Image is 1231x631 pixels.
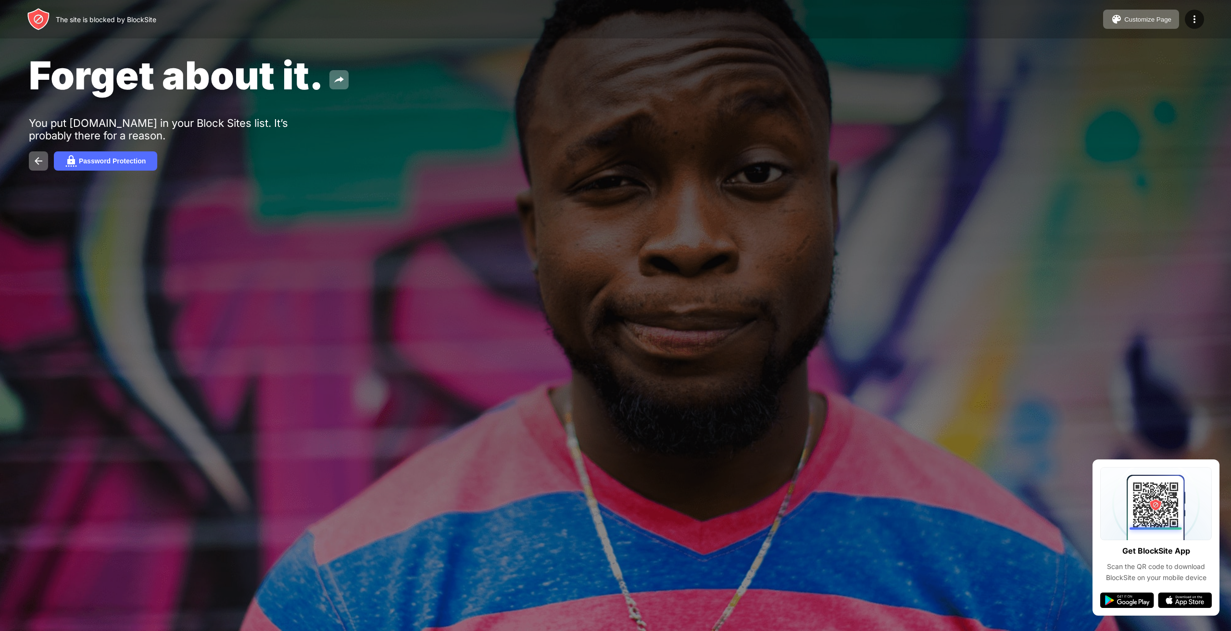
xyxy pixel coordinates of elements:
div: You put [DOMAIN_NAME] in your Block Sites list. It’s probably there for a reason. [29,117,326,142]
img: app-store.svg [1158,593,1212,608]
span: Forget about it. [29,52,324,99]
img: menu-icon.svg [1189,13,1200,25]
img: qrcode.svg [1100,467,1212,540]
img: password.svg [65,155,77,167]
button: Customize Page [1103,10,1179,29]
img: google-play.svg [1100,593,1154,608]
button: Password Protection [54,151,157,171]
img: share.svg [333,74,345,86]
img: back.svg [33,155,44,167]
div: Customize Page [1124,16,1171,23]
div: Get BlockSite App [1122,544,1190,558]
div: The site is blocked by BlockSite [56,15,156,24]
img: pallet.svg [1111,13,1122,25]
div: Password Protection [79,157,146,165]
img: header-logo.svg [27,8,50,31]
div: Scan the QR code to download BlockSite on your mobile device [1100,561,1212,583]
